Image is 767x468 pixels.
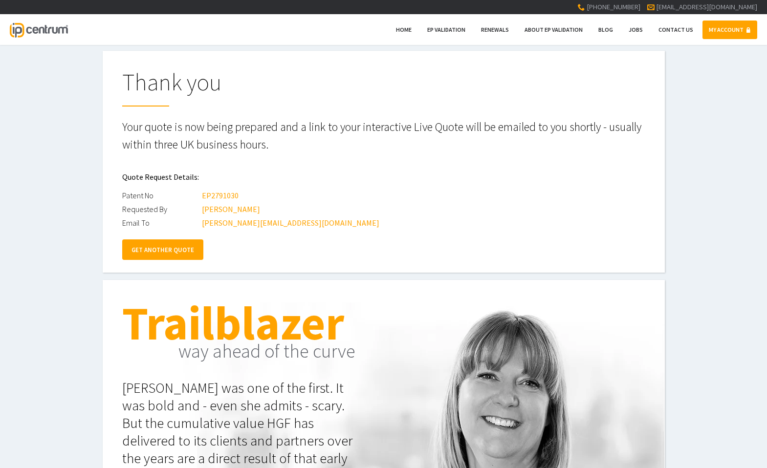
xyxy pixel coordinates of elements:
div: [PERSON_NAME] [202,202,260,216]
div: Patent No [122,189,200,202]
a: MY ACCOUNT [702,21,757,39]
a: Home [390,21,418,39]
a: Blog [592,21,619,39]
a: Jobs [622,21,649,39]
span: Jobs [629,26,643,33]
div: Email To [122,216,200,230]
p: Your quote is now being prepared and a link to your interactive Live Quote will be emailed to you... [122,118,645,153]
a: GET ANOTHER QUOTE [122,239,203,260]
div: [PERSON_NAME][EMAIL_ADDRESS][DOMAIN_NAME] [202,216,379,230]
h1: Thank you [122,70,645,106]
a: Contact Us [652,21,700,39]
a: [EMAIL_ADDRESS][DOMAIN_NAME] [656,2,757,11]
span: Home [396,26,412,33]
span: Renewals [481,26,509,33]
a: About EP Validation [518,21,589,39]
div: Requested By [122,202,200,216]
span: About EP Validation [525,26,583,33]
span: EP Validation [427,26,465,33]
span: Contact Us [658,26,693,33]
a: IP Centrum [10,14,67,45]
div: EP2791030 [202,189,239,202]
a: EP Validation [421,21,472,39]
h2: Quote Request Details: [122,165,645,189]
span: [PHONE_NUMBER] [587,2,640,11]
span: Blog [598,26,613,33]
a: Renewals [475,21,515,39]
